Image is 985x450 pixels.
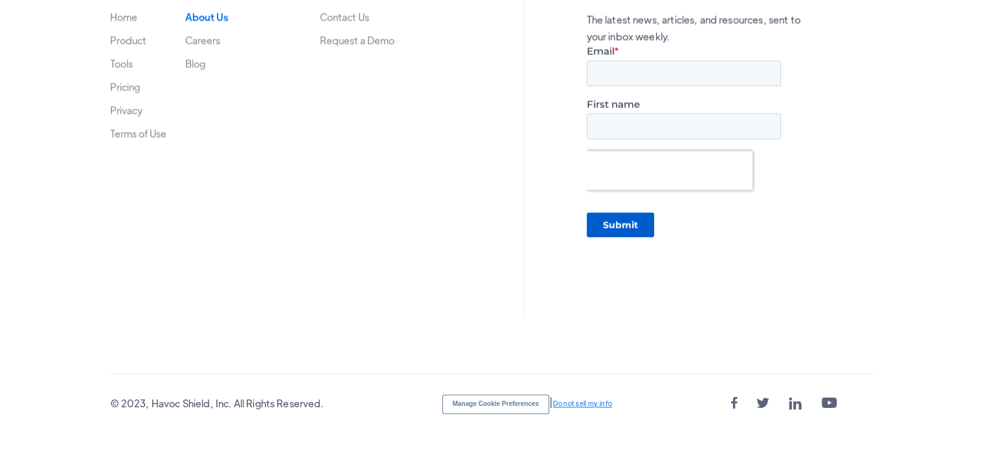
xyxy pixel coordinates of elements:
a: Privacy [110,105,142,115]
button: Manage Cookie Preferences [442,394,549,414]
p: The latest news, articles, and resources, sent to your inbox weekly. [587,11,813,45]
a: Do not sell my info [553,399,612,407]
a:  [789,394,802,412]
a: Product [110,35,146,45]
a:  [730,394,737,412]
a:  [756,394,769,412]
a: Careers [185,35,220,45]
a: Blog [185,58,205,69]
a: Home [110,12,137,22]
a: Tools [110,58,133,69]
iframe: Form 0 [587,45,781,301]
a: Contact Us [320,12,369,22]
a: About Us [185,12,228,22]
div: © 2023, Havoc Shield, Inc. All Rights Reserved. [110,395,324,412]
a: Terms of Use [110,128,166,139]
div: | [442,393,612,414]
a:  [821,394,837,412]
a: Request a Demo [320,35,394,45]
a: Pricing [110,82,140,92]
